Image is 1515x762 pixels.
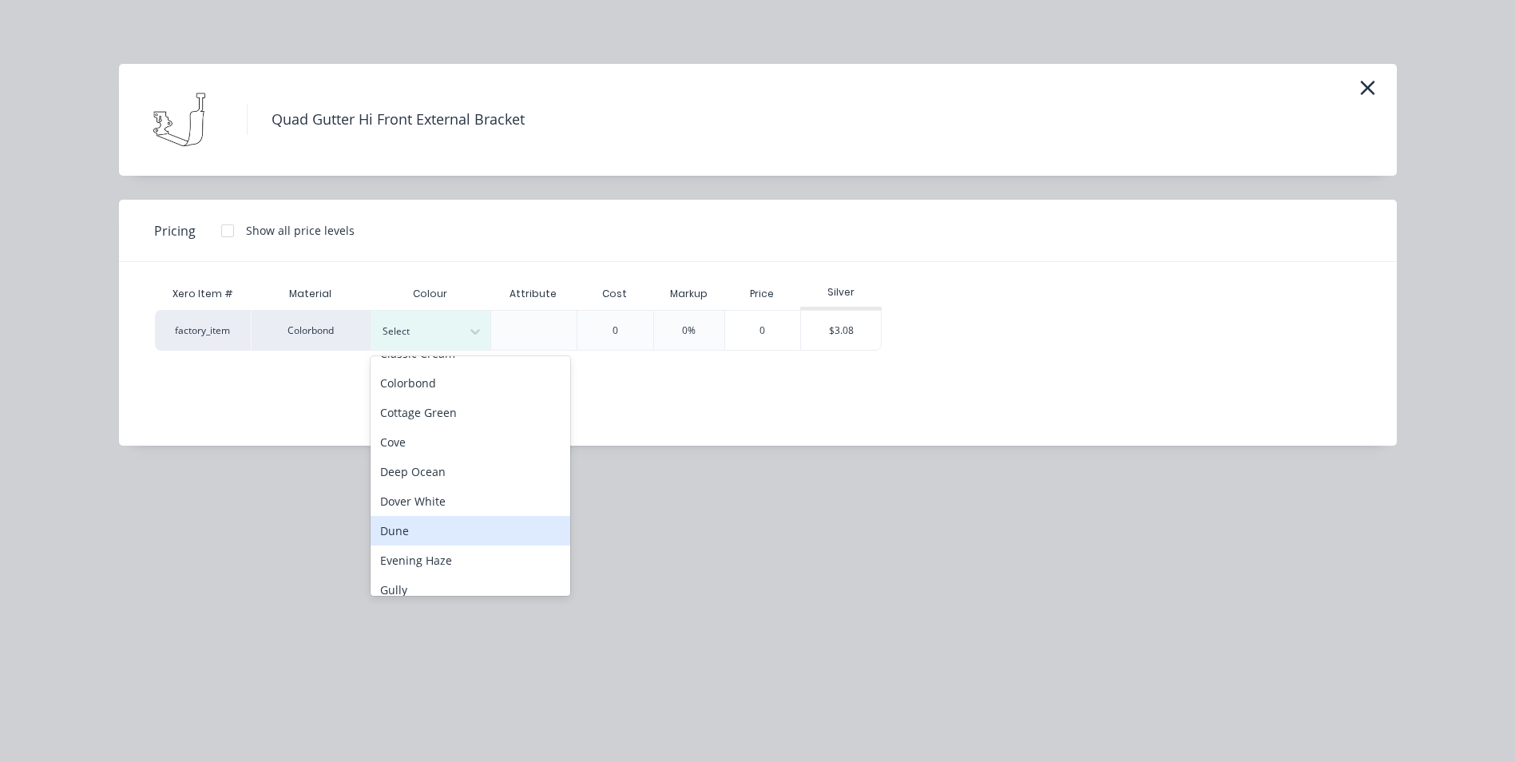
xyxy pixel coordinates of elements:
[371,368,570,398] div: Colorbond
[497,274,569,314] div: Attribute
[155,310,251,351] div: factory_item
[155,278,251,310] div: Xero Item #
[371,516,570,546] div: Dune
[246,222,355,239] div: Show all price levels
[577,278,653,310] div: Cost
[371,427,570,457] div: Cove
[613,323,618,338] div: 0
[251,310,371,351] div: Colorbond
[371,457,570,486] div: Deep Ocean
[247,105,549,135] h4: Quad Gutter Hi Front External Bracket
[653,278,724,310] div: Markup
[801,311,881,350] div: $3.08
[371,575,570,605] div: Gully
[154,221,196,240] span: Pricing
[251,278,371,310] div: Material
[143,80,223,160] img: Quad Gutter Hi Front External Bracket
[371,398,570,427] div: Cottage Green
[725,311,801,350] div: 0
[371,278,490,310] div: Colour
[371,486,570,516] div: Dover White
[371,546,570,575] div: Evening Haze
[800,285,882,300] div: Silver
[724,278,801,310] div: Price
[682,323,696,338] div: 0%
